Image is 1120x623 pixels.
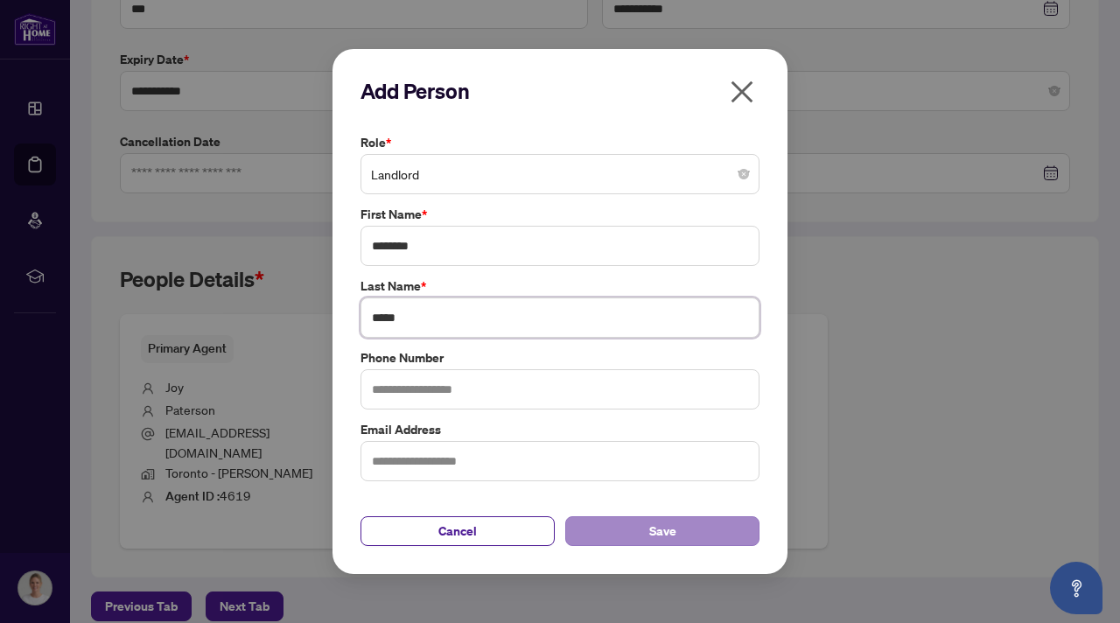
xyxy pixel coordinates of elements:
[1050,562,1102,614] button: Open asap
[728,78,756,106] span: close
[360,133,759,152] label: Role
[649,517,676,545] span: Save
[565,516,759,546] button: Save
[360,77,759,105] h2: Add Person
[360,205,759,224] label: First Name
[360,348,759,367] label: Phone Number
[438,517,477,545] span: Cancel
[360,516,555,546] button: Cancel
[371,157,749,191] span: Landlord
[738,169,749,179] span: close-circle
[360,420,759,439] label: Email Address
[360,276,759,296] label: Last Name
